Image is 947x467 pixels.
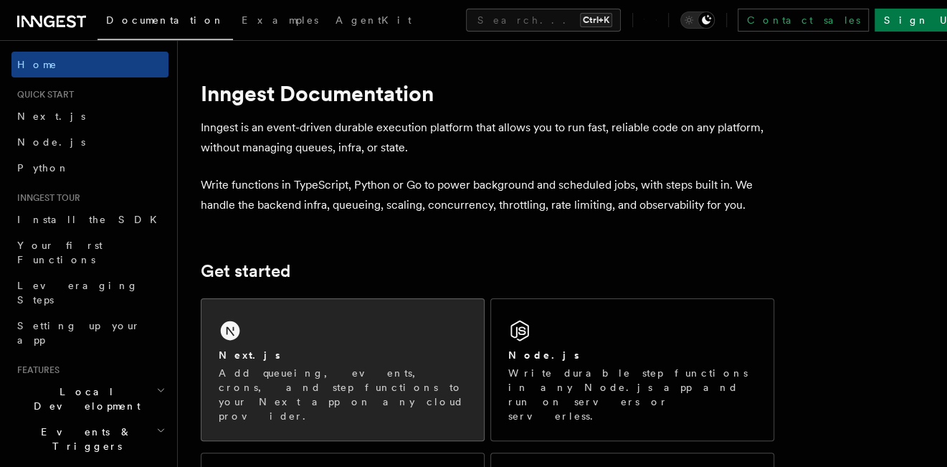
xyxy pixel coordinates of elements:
a: Node.js [11,129,168,155]
p: Inngest is an event-driven durable execution platform that allows you to run fast, reliable code ... [201,118,774,158]
kbd: Ctrl+K [580,13,612,27]
a: Documentation [97,4,233,40]
p: Write durable step functions in any Node.js app and run on servers or serverless. [508,366,756,423]
span: Install the SDK [17,214,166,225]
a: Contact sales [738,9,869,32]
span: Next.js [17,110,85,122]
a: Next.jsAdd queueing, events, crons, and step functions to your Next app on any cloud provider. [201,298,485,441]
span: Python [17,162,70,174]
span: AgentKit [336,14,411,26]
span: Features [11,364,60,376]
span: Your first Functions [17,240,103,265]
a: Python [11,155,168,181]
a: Your first Functions [11,232,168,273]
a: Leveraging Steps [11,273,168,313]
h2: Next.js [219,348,280,362]
button: Events & Triggers [11,419,168,459]
a: Next.js [11,103,168,129]
span: Inngest tour [11,192,80,204]
a: Examples [233,4,327,39]
a: AgentKit [327,4,420,39]
span: Leveraging Steps [17,280,138,306]
span: Home [17,57,57,72]
a: Install the SDK [11,207,168,232]
span: Node.js [17,136,85,148]
a: Home [11,52,168,77]
span: Quick start [11,89,74,100]
h2: Node.js [508,348,579,362]
h1: Inngest Documentation [201,80,774,106]
a: Setting up your app [11,313,168,353]
button: Local Development [11,379,168,419]
span: Documentation [106,14,224,26]
button: Search...Ctrl+K [466,9,621,32]
p: Add queueing, events, crons, and step functions to your Next app on any cloud provider. [219,366,467,423]
span: Setting up your app [17,320,141,346]
a: Get started [201,261,290,281]
span: Examples [242,14,318,26]
span: Events & Triggers [11,425,156,453]
a: Node.jsWrite durable step functions in any Node.js app and run on servers or serverless. [490,298,774,441]
button: Toggle dark mode [680,11,715,29]
p: Write functions in TypeScript, Python or Go to power background and scheduled jobs, with steps bu... [201,175,774,215]
span: Local Development [11,385,156,413]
